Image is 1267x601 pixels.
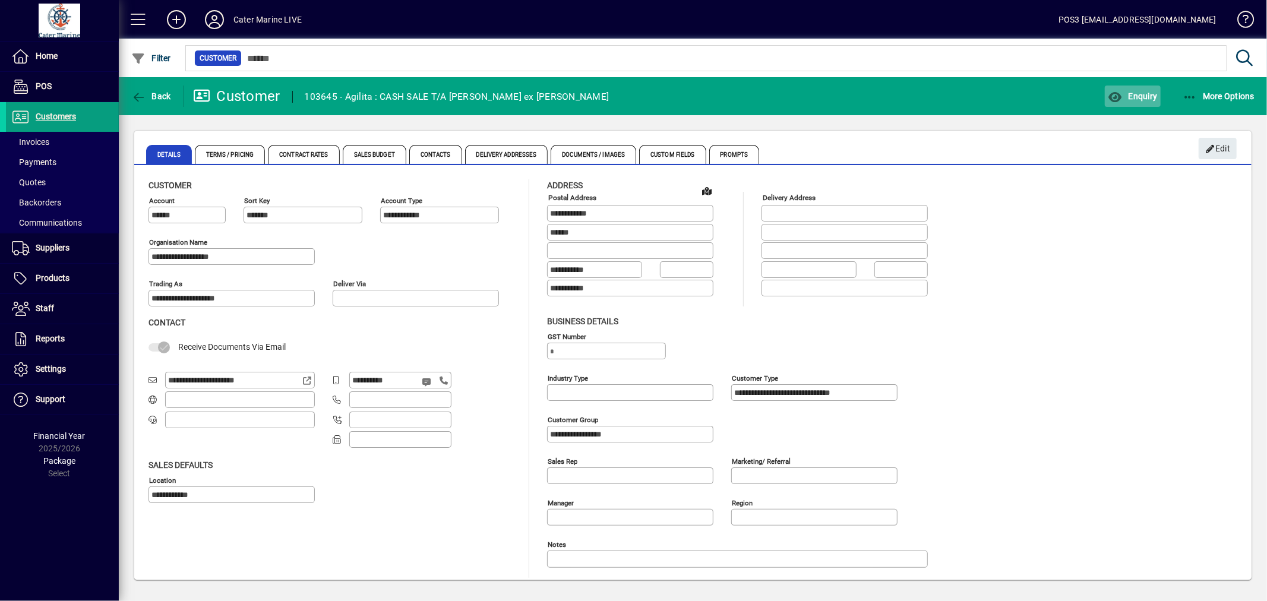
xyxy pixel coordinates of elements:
mat-label: Marketing/ Referral [732,457,791,465]
mat-label: Account Type [381,197,422,205]
a: Communications [6,213,119,233]
mat-label: Sales rep [548,457,577,465]
span: Products [36,273,69,283]
span: Documents / Images [551,145,636,164]
mat-label: GST Number [548,332,586,340]
button: Enquiry [1105,86,1160,107]
mat-label: Notes [548,540,566,548]
span: Quotes [12,178,46,187]
a: Products [6,264,119,293]
button: Profile [195,9,233,30]
span: Backorders [12,198,61,207]
span: Enquiry [1108,91,1157,101]
a: Support [6,385,119,415]
a: Backorders [6,192,119,213]
span: Settings [36,364,66,374]
span: Customer [148,181,192,190]
button: More Options [1180,86,1258,107]
div: 103645 - Agilita : CASH SALE T/A [PERSON_NAME] ex [PERSON_NAME] [305,87,609,106]
span: Details [146,145,192,164]
mat-label: Location [149,476,176,484]
span: Home [36,51,58,61]
a: Home [6,42,119,71]
mat-label: Customer group [548,415,598,423]
span: Filter [131,53,171,63]
a: Payments [6,152,119,172]
span: Edit [1205,139,1231,159]
mat-label: Trading as [149,280,182,288]
span: Communications [12,218,82,227]
button: Back [128,86,174,107]
span: POS [36,81,52,91]
a: Knowledge Base [1228,2,1252,41]
span: Contacts [409,145,462,164]
span: Package [43,456,75,466]
mat-label: Sort key [244,197,270,205]
button: Filter [128,48,174,69]
mat-label: Region [732,498,753,507]
button: Add [157,9,195,30]
span: Receive Documents Via Email [178,342,286,352]
span: Invoices [12,137,49,147]
a: Staff [6,294,119,324]
span: Reports [36,334,65,343]
a: View on map [697,181,716,200]
button: Edit [1199,138,1237,159]
span: Customers [36,112,76,121]
app-page-header-button: Back [119,86,184,107]
a: Invoices [6,132,119,152]
button: Send SMS [413,368,442,396]
span: Payments [12,157,56,167]
mat-label: Deliver via [333,280,366,288]
mat-label: Manager [548,498,574,507]
span: Terms / Pricing [195,145,266,164]
a: Suppliers [6,233,119,263]
span: Contract Rates [268,145,339,164]
mat-label: Industry type [548,374,588,382]
span: Custom Fields [639,145,706,164]
span: Prompts [709,145,760,164]
span: Suppliers [36,243,69,252]
span: Customer [200,52,236,64]
span: Financial Year [34,431,86,441]
span: Support [36,394,65,404]
div: Customer [193,87,280,106]
span: More Options [1183,91,1255,101]
a: Reports [6,324,119,354]
mat-label: Account [149,197,175,205]
span: Address [547,181,583,190]
a: Quotes [6,172,119,192]
span: Sales Budget [343,145,406,164]
span: Contact [148,318,185,327]
a: POS [6,72,119,102]
span: Business details [547,317,618,326]
a: Settings [6,355,119,384]
div: Cater Marine LIVE [233,10,302,29]
span: Back [131,91,171,101]
div: POS3 [EMAIL_ADDRESS][DOMAIN_NAME] [1059,10,1217,29]
span: Staff [36,303,54,313]
mat-label: Customer type [732,374,778,382]
mat-label: Organisation name [149,238,207,246]
span: Delivery Addresses [465,145,548,164]
span: Sales defaults [148,460,213,470]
